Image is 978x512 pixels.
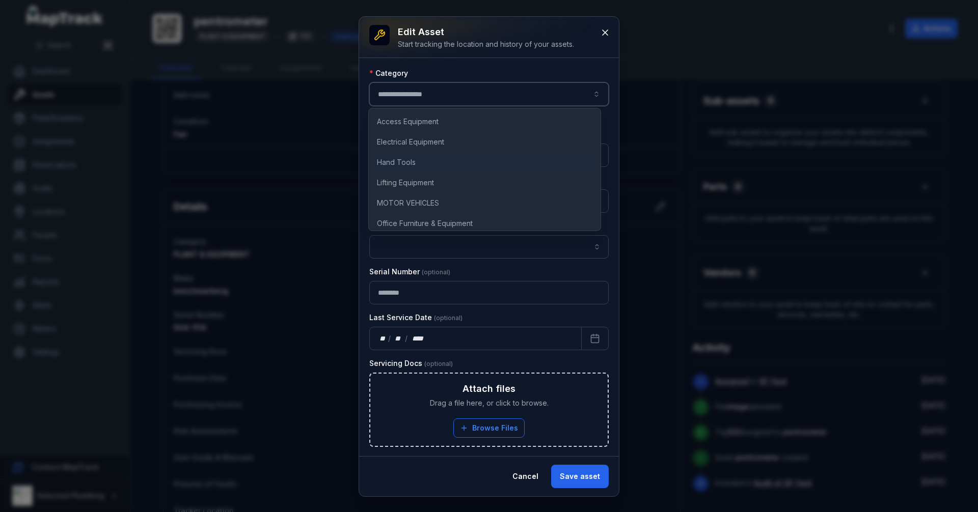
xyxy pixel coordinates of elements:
div: / [405,333,409,344]
span: Lifting Equipment [377,178,434,188]
div: year, [409,333,427,344]
h3: Edit asset [398,25,574,39]
label: Servicing Docs [369,358,453,368]
div: month, [392,333,405,344]
label: Purchase Date [369,455,452,465]
label: Last Service Date [369,312,463,323]
span: Access Equipment [377,117,439,127]
span: Drag a file here, or click to browse. [430,398,549,408]
button: Cancel [504,465,547,488]
label: Serial Number [369,267,450,277]
span: Electrical Equipment [377,137,444,147]
span: MOTOR VEHICLES [377,198,439,208]
div: Start tracking the location and history of your assets. [398,39,574,49]
div: day, [378,333,388,344]
h3: Attach files [463,382,515,396]
span: Hand Tools [377,157,416,167]
div: / [388,333,392,344]
label: Category [369,68,408,78]
input: asset-edit:cf[68832b05-6ea9-43b4-abb7-d68a6a59beaf]-label [369,235,609,259]
span: Office Furniture & Equipment [377,218,473,229]
button: Browse Files [453,418,525,438]
button: Save asset [551,465,609,488]
button: Calendar [581,327,609,350]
